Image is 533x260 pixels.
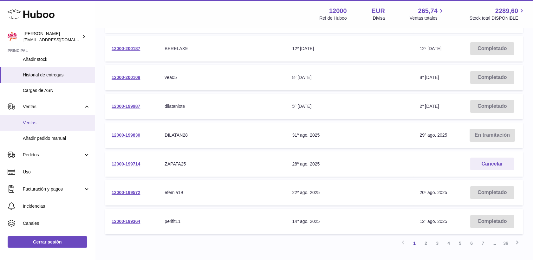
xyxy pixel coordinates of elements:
[165,218,279,224] div: perifit11
[292,190,407,196] div: 22º ago. 2025
[410,7,445,21] a: 265,74 Ventas totales
[292,218,407,224] div: 14º ago. 2025
[23,203,90,209] span: Incidencias
[23,169,90,175] span: Uso
[23,135,90,141] span: Añadir pedido manual
[292,103,407,109] div: 5º [DATE]
[23,186,83,192] span: Facturación y pagos
[470,7,525,21] a: 2289,60 Stock total DISPONIBLE
[23,72,90,78] span: Historial de entregas
[420,237,432,249] a: 2
[409,237,420,249] a: 1
[23,152,83,158] span: Pedidos
[292,161,407,167] div: 28º ago. 2025
[112,219,140,224] a: 12000-199364
[329,7,347,15] strong: 12000
[23,220,90,226] span: Canales
[292,46,407,52] div: 12º [DATE]
[443,237,454,249] a: 4
[419,75,439,80] span: 8º [DATE]
[165,161,279,167] div: ZAPATA25
[489,237,500,249] span: ...
[23,31,81,43] div: [PERSON_NAME]
[500,237,511,249] a: 36
[432,237,443,249] a: 3
[477,237,489,249] a: 7
[470,158,514,171] button: Cancelar
[23,120,90,126] span: Ventas
[165,75,279,81] div: vea05
[319,15,347,21] div: Ref de Huboo
[165,132,279,138] div: DILATAN28
[23,104,83,110] span: Ventas
[112,161,140,166] a: 12000-199714
[418,7,438,15] span: 265,74
[8,236,87,248] a: Cerrar sesión
[23,56,90,62] span: Añadir stock
[372,7,385,15] strong: EUR
[292,75,407,81] div: 8º [DATE]
[165,103,279,109] div: dilatanlote
[419,133,447,138] span: 29º ago. 2025
[23,37,93,42] span: [EMAIL_ADDRESS][DOMAIN_NAME]
[410,15,445,21] span: Ventas totales
[419,46,441,51] span: 12º [DATE]
[454,237,466,249] a: 5
[8,32,17,42] img: mar@ensuelofirme.com
[165,46,279,52] div: BERELAX9
[466,237,477,249] a: 6
[112,104,140,109] a: 12000-199987
[112,190,140,195] a: 12000-199572
[373,15,385,21] div: Divisa
[419,219,447,224] span: 12º ago. 2025
[470,15,525,21] span: Stock total DISPONIBLE
[419,104,439,109] span: 2º [DATE]
[112,46,140,51] a: 12000-200187
[23,88,90,94] span: Cargas de ASN
[495,7,518,15] span: 2289,60
[112,133,140,138] a: 12000-199830
[112,75,140,80] a: 12000-200108
[419,190,447,195] span: 20º ago. 2025
[292,132,407,138] div: 31º ago. 2025
[165,190,279,196] div: efemia19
